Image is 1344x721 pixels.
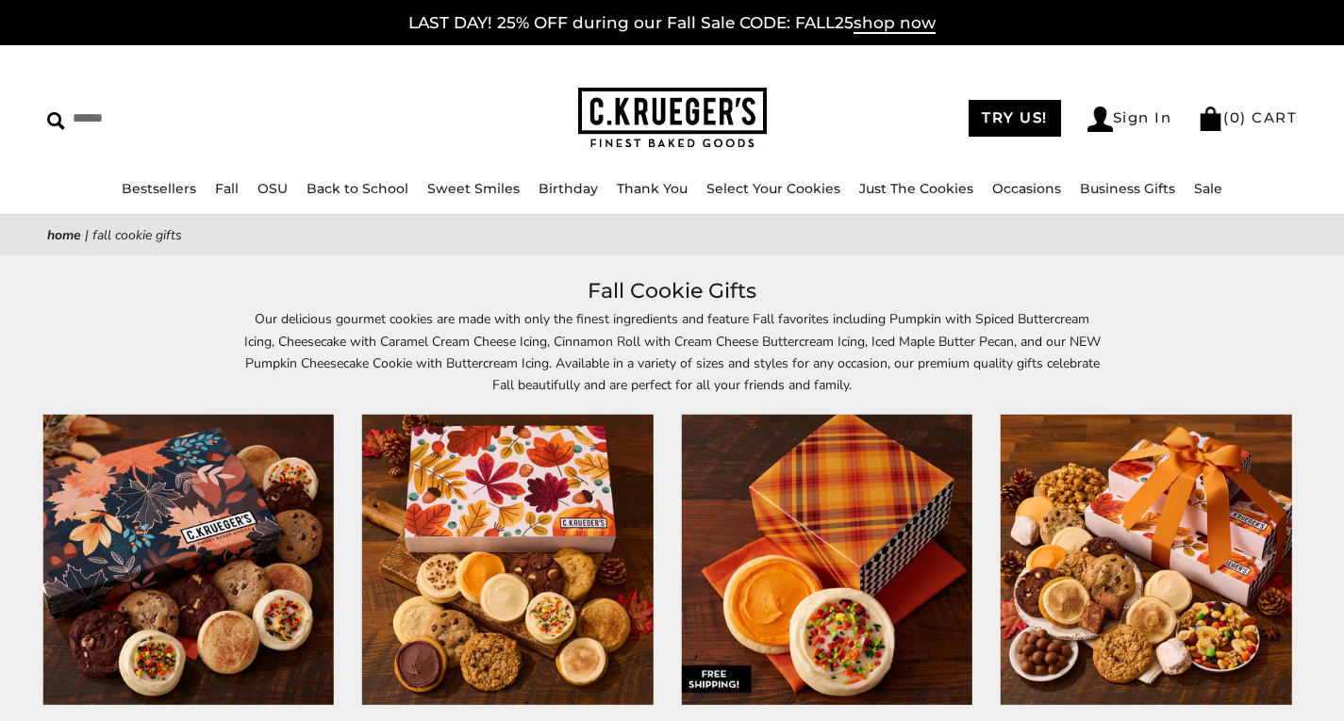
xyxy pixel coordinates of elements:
[539,180,598,197] a: Birthday
[408,13,936,34] a: LAST DAY! 25% OFF during our Fall Sale CODE: FALL25shop now
[47,224,1297,246] nav: breadcrumbs
[47,226,81,244] a: Home
[47,104,340,133] input: Search
[992,180,1061,197] a: Occasions
[706,180,840,197] a: Select Your Cookies
[1198,107,1223,131] img: Bag
[1198,108,1297,126] a: (0) CART
[122,180,196,197] a: Bestsellers
[617,180,688,197] a: Thank You
[427,180,520,197] a: Sweet Smiles
[578,88,767,149] img: C.KRUEGER'S
[1087,107,1113,132] img: Account
[257,180,288,197] a: OSU
[854,13,936,34] span: shop now
[215,180,239,197] a: Fall
[1194,180,1222,197] a: Sale
[75,274,1269,308] h1: Fall Cookie Gifts
[92,226,182,244] span: Fall Cookie Gifts
[1080,180,1175,197] a: Business Gifts
[1230,108,1241,126] span: 0
[1001,415,1291,705] img: Cozy Autumn Grand Gift Stack – Cookies and Snacks
[859,180,973,197] a: Just The Cookies
[47,112,65,130] img: Search
[43,415,334,705] img: Fall Celebration Cookie Gift Boxes - Select Your Cookies
[969,100,1061,137] a: TRY US!
[682,415,972,705] img: Fall Plaid Duo Sampler – Iced Cookies
[307,180,408,197] a: Back to School
[244,310,1101,393] span: Our delicious gourmet cookies are made with only the finest ingredients and feature Fall favorite...
[362,415,653,705] img: Cozy Autumn Cookie Gift Boxes – Assorted Cookies
[85,226,89,244] span: |
[1087,107,1172,132] a: Sign In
